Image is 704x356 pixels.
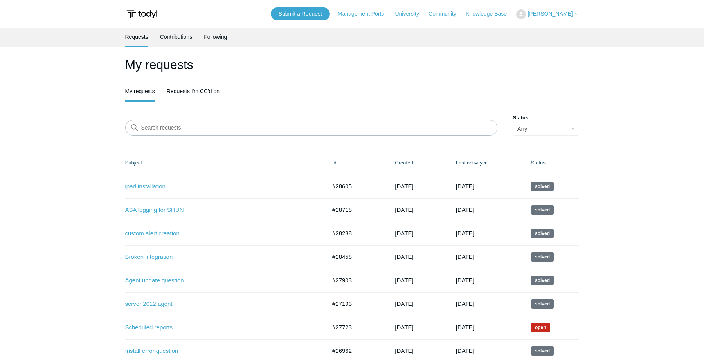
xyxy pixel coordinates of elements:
[531,323,550,332] span: We are working on a response for you
[456,206,474,213] time: 10/07/2025, 16:01
[125,206,315,215] a: ASA logging for SHUN
[125,253,315,262] a: Broken integration
[395,277,413,284] time: 09/03/2025, 14:51
[456,183,474,190] time: 10/09/2025, 13:39
[456,230,474,237] time: 10/03/2025, 17:02
[531,346,554,356] span: This request has been solved
[324,222,387,245] td: #28238
[125,120,497,136] input: Search requests
[167,82,220,100] a: Requests I'm CC'd on
[125,229,315,238] a: custom alert creation
[125,182,315,191] a: ipad installation
[395,324,413,331] time: 08/27/2025, 15:12
[456,277,474,284] time: 09/25/2025, 15:37
[395,206,413,213] time: 10/06/2025, 14:19
[395,160,413,166] a: Created
[484,160,488,166] span: ▼
[429,10,464,18] a: Community
[531,182,554,191] span: This request has been solved
[456,347,474,354] time: 08/26/2025, 17:03
[204,28,227,46] a: Following
[271,7,330,20] a: Submit a Request
[125,300,315,309] a: server 2012 agent
[456,160,483,166] a: Last activity▼
[324,245,387,269] td: #28458
[513,114,579,122] label: Status:
[125,28,148,46] a: Requests
[531,229,554,238] span: This request has been solved
[531,252,554,262] span: This request has been solved
[523,151,579,175] th: Status
[531,276,554,285] span: This request has been solved
[125,7,158,22] img: Todyl Support Center Help Center home page
[456,253,474,260] time: 10/02/2025, 10:02
[125,151,324,175] th: Subject
[456,324,474,331] time: 08/28/2025, 12:28
[324,151,387,175] th: Id
[324,269,387,292] td: #27903
[395,253,413,260] time: 09/26/2025, 13:47
[528,11,573,17] span: [PERSON_NAME]
[395,347,413,354] time: 08/01/2025, 16:00
[125,323,315,332] a: Scheduled reports
[125,55,579,74] h1: My requests
[324,175,387,198] td: #28605
[324,292,387,316] td: #27193
[456,300,474,307] time: 09/10/2025, 11:03
[531,205,554,215] span: This request has been solved
[531,299,554,309] span: This request has been solved
[125,82,155,100] a: My requests
[338,10,393,18] a: Management Portal
[466,10,515,18] a: Knowledge Base
[395,230,413,237] time: 09/19/2025, 10:35
[324,316,387,339] td: #27723
[160,28,193,46] a: Contributions
[125,347,315,356] a: Install error question
[395,300,413,307] time: 08/08/2025, 14:35
[395,10,427,18] a: University
[516,9,579,19] button: [PERSON_NAME]
[324,198,387,222] td: #28718
[125,276,315,285] a: Agent update question
[395,183,413,190] time: 10/02/2025, 11:33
